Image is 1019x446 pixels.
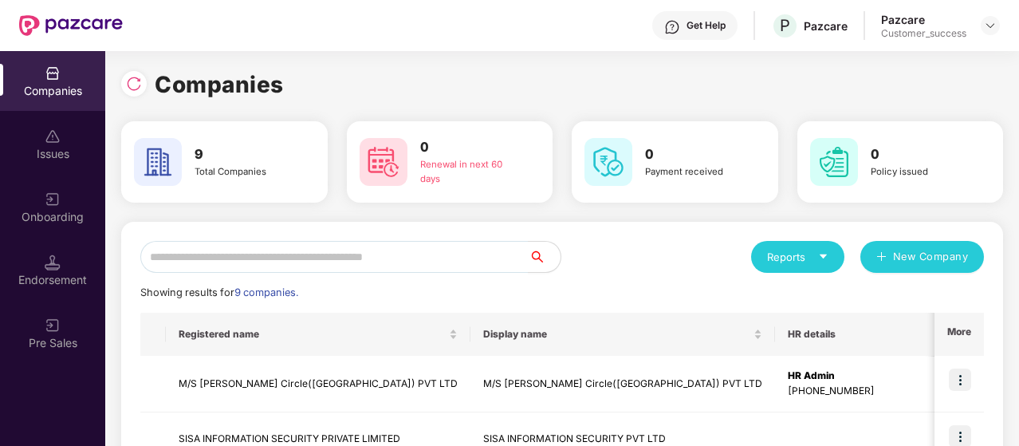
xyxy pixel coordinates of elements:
[45,65,61,81] img: svg+xml;base64,PHN2ZyBpZD0iQ29tcGFuaWVzIiB4bWxucz0iaHR0cDovL3d3dy53My5vcmcvMjAwMC9zdmciIHdpZHRoPS...
[949,369,971,391] img: icon
[804,18,848,34] div: Pazcare
[126,76,142,92] img: svg+xml;base64,PHN2ZyBpZD0iUmVsb2FkLTMyeDMyIiB4bWxucz0iaHR0cDovL3d3dy53My5vcmcvMjAwMC9zdmciIHdpZH...
[860,241,984,273] button: plusNew Company
[420,158,520,187] div: Renewal in next 60 days
[788,369,951,384] div: HR Admin
[45,191,61,207] img: svg+xml;base64,PHN2ZyB3aWR0aD0iMjAiIGhlaWdodD0iMjAiIHZpZXdCb3g9IjAgMCAyMCAyMCIgZmlsbD0ibm9uZSIgeG...
[166,313,470,356] th: Registered name
[645,144,745,165] h3: 0
[234,286,298,298] span: 9 companies.
[45,318,61,334] img: svg+xml;base64,PHN2ZyB3aWR0aD0iMjAiIGhlaWdodD0iMjAiIHZpZXdCb3g9IjAgMCAyMCAyMCIgZmlsbD0ibm9uZSIgeG...
[645,165,745,180] div: Payment received
[664,19,680,35] img: svg+xml;base64,PHN2ZyBpZD0iSGVscC0zMngzMiIgeG1sbnM9Imh0dHA6Ly93d3cudzMub3JnLzIwMDAvc3ZnIiB3aWR0aD...
[19,15,123,36] img: New Pazcare Logo
[780,16,790,35] span: P
[893,249,969,265] span: New Company
[134,138,182,186] img: svg+xml;base64,PHN2ZyB4bWxucz0iaHR0cDovL3d3dy53My5vcmcvMjAwMC9zdmciIHdpZHRoPSI2MCIgaGVpZ2h0PSI2MC...
[818,251,828,262] span: caret-down
[528,251,561,263] span: search
[775,313,964,356] th: HR details
[420,137,520,158] h3: 0
[166,356,470,412] td: M/S [PERSON_NAME] Circle([GEOGRAPHIC_DATA]) PVT LTD
[881,12,966,27] div: Pazcare
[584,138,632,186] img: svg+xml;base64,PHN2ZyB4bWxucz0iaHR0cDovL3d3dy53My5vcmcvMjAwMC9zdmciIHdpZHRoPSI2MCIgaGVpZ2h0PSI2MC...
[470,313,775,356] th: Display name
[483,328,750,341] span: Display name
[470,356,775,412] td: M/S [PERSON_NAME] Circle([GEOGRAPHIC_DATA]) PVT LTD
[140,286,298,298] span: Showing results for
[45,255,61,270] img: svg+xml;base64,PHN2ZyB3aWR0aD0iMTQuNSIgaGVpZ2h0PSIxNC41IiB2aWV3Qm94PSIwIDAgMTYgMTYiIGZpbGw9Im5vbm...
[767,249,828,265] div: Reports
[871,144,970,165] h3: 0
[195,144,294,165] h3: 9
[876,251,887,264] span: plus
[810,138,858,186] img: svg+xml;base64,PHN2ZyB4bWxucz0iaHR0cDovL3d3dy53My5vcmcvMjAwMC9zdmciIHdpZHRoPSI2MCIgaGVpZ2h0PSI2MC...
[195,165,294,180] div: Total Companies
[788,384,951,399] div: [PHONE_NUMBER]
[528,241,561,273] button: search
[881,27,966,40] div: Customer_success
[179,328,446,341] span: Registered name
[687,19,726,32] div: Get Help
[871,165,970,180] div: Policy issued
[360,138,407,186] img: svg+xml;base64,PHN2ZyB4bWxucz0iaHR0cDovL3d3dy53My5vcmcvMjAwMC9zdmciIHdpZHRoPSI2MCIgaGVpZ2h0PSI2MC...
[45,128,61,144] img: svg+xml;base64,PHN2ZyBpZD0iSXNzdWVzX2Rpc2FibGVkIiB4bWxucz0iaHR0cDovL3d3dy53My5vcmcvMjAwMC9zdmciIH...
[155,67,284,102] h1: Companies
[984,19,997,32] img: svg+xml;base64,PHN2ZyBpZD0iRHJvcGRvd24tMzJ4MzIiIHhtbG5zPSJodHRwOi8vd3d3LnczLm9yZy8yMDAwL3N2ZyIgd2...
[934,313,984,356] th: More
